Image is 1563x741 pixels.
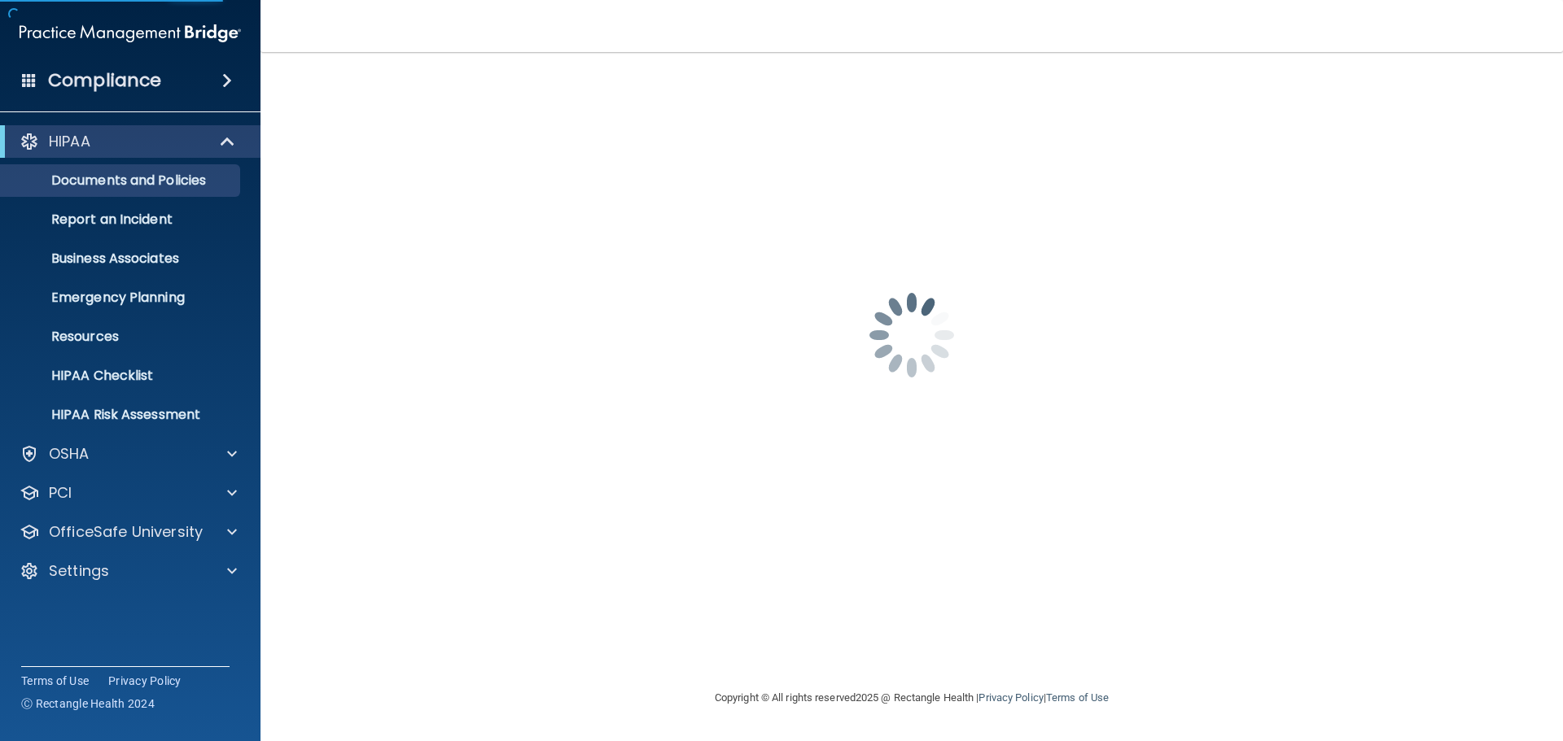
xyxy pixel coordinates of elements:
[20,132,236,151] a: HIPAA
[11,251,233,267] p: Business Associates
[20,483,237,503] a: PCI
[979,691,1043,704] a: Privacy Policy
[615,672,1209,724] div: Copyright © All rights reserved 2025 @ Rectangle Health | |
[1046,691,1109,704] a: Terms of Use
[49,444,90,464] p: OSHA
[49,132,90,151] p: HIPAA
[11,329,233,345] p: Resources
[20,561,237,581] a: Settings
[108,673,182,689] a: Privacy Policy
[21,673,89,689] a: Terms of Use
[48,69,161,92] h4: Compliance
[11,290,233,306] p: Emergency Planning
[21,695,155,712] span: Ⓒ Rectangle Health 2024
[20,444,237,464] a: OSHA
[830,254,993,416] img: spinner.e123f6fc.gif
[49,561,109,581] p: Settings
[49,483,72,503] p: PCI
[11,407,233,423] p: HIPAA Risk Assessment
[20,522,237,542] a: OfficeSafe University
[20,17,241,50] img: PMB logo
[11,368,233,384] p: HIPAA Checklist
[11,211,233,228] p: Report an Incident
[49,522,203,542] p: OfficeSafe University
[11,172,233,189] p: Documents and Policies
